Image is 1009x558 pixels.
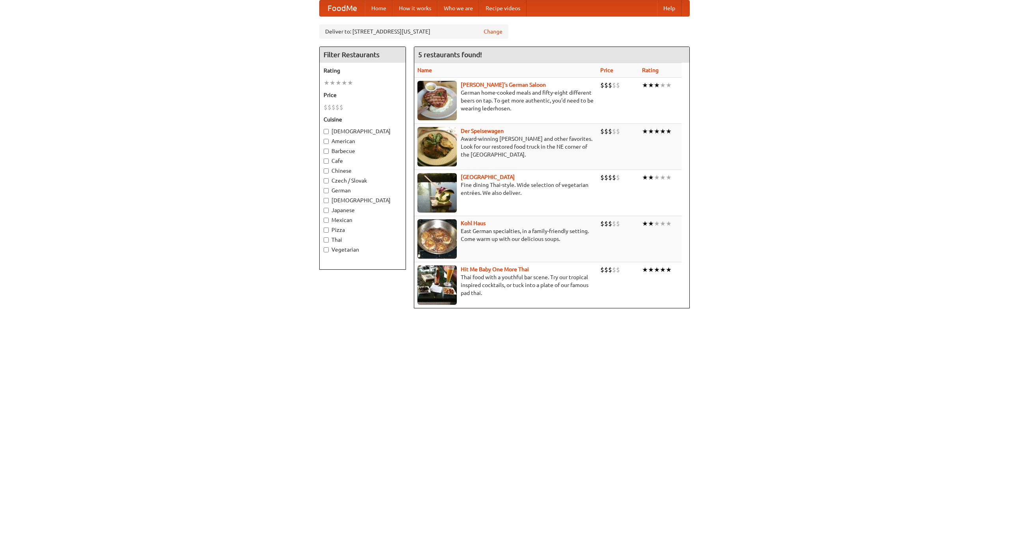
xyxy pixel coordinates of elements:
[660,219,666,228] li: ★
[642,127,648,136] li: ★
[324,149,329,154] input: Barbecue
[616,127,620,136] li: $
[666,219,672,228] li: ★
[319,24,508,39] div: Deliver to: [STREET_ADDRESS][US_STATE]
[324,247,329,252] input: Vegetarian
[461,220,486,226] a: Kohl Haus
[616,173,620,182] li: $
[417,173,457,213] img: satay.jpg
[324,78,330,87] li: ★
[608,81,612,90] li: $
[324,127,402,135] label: [DEMOGRAPHIC_DATA]
[335,103,339,112] li: $
[324,103,328,112] li: $
[393,0,437,16] a: How it works
[604,127,608,136] li: $
[417,181,594,197] p: Fine dining Thai-style. Wide selection of vegetarian entrées. We also deliver.
[666,127,672,136] li: ★
[616,219,620,228] li: $
[324,168,329,174] input: Chinese
[654,219,660,228] li: ★
[657,0,681,16] a: Help
[417,227,594,243] p: East German specialties, in a family-friendly setting. Come warm up with our delicious soups.
[642,173,648,182] li: ★
[479,0,527,16] a: Recipe videos
[461,174,515,180] a: [GEOGRAPHIC_DATA]
[324,187,402,194] label: German
[660,127,666,136] li: ★
[660,173,666,182] li: ★
[417,89,594,112] p: German home-cooked meals and fifty-eight different beers on tap. To get more authentic, you'd nee...
[324,139,329,144] input: American
[417,219,457,259] img: kohlhaus.jpg
[324,159,329,164] input: Cafe
[324,218,329,223] input: Mexican
[324,228,329,233] input: Pizza
[616,265,620,274] li: $
[612,265,616,274] li: $
[654,127,660,136] li: ★
[616,81,620,90] li: $
[324,226,402,234] label: Pizza
[417,127,457,166] img: speisewagen.jpg
[330,78,335,87] li: ★
[324,237,329,243] input: Thai
[654,265,660,274] li: ★
[365,0,393,16] a: Home
[324,208,329,213] input: Japanese
[600,67,613,73] a: Price
[320,0,365,16] a: FoodMe
[417,265,457,305] img: babythai.jpg
[612,219,616,228] li: $
[417,135,594,159] p: Award-winning [PERSON_NAME] and other favorites. Look for our restored food truck in the NE corne...
[648,173,654,182] li: ★
[417,273,594,297] p: Thai food with a youthful bar scene. Try our tropical inspired cocktails, or tuck into a plate of...
[604,173,608,182] li: $
[324,67,402,75] h5: Rating
[417,81,457,120] img: esthers.jpg
[347,78,353,87] li: ★
[608,265,612,274] li: $
[608,173,612,182] li: $
[660,81,666,90] li: ★
[600,265,604,274] li: $
[320,47,406,63] h4: Filter Restaurants
[324,91,402,99] h5: Price
[461,266,529,272] a: Hit Me Baby One More Thai
[324,196,402,204] label: [DEMOGRAPHIC_DATA]
[461,128,504,134] a: Der Speisewagen
[642,265,648,274] li: ★
[608,127,612,136] li: $
[324,178,329,183] input: Czech / Slovak
[600,127,604,136] li: $
[600,81,604,90] li: $
[437,0,479,16] a: Who we are
[654,81,660,90] li: ★
[642,81,648,90] li: ★
[418,51,482,58] ng-pluralize: 5 restaurants found!
[600,173,604,182] li: $
[484,28,503,35] a: Change
[331,103,335,112] li: $
[324,116,402,123] h5: Cuisine
[324,157,402,165] label: Cafe
[335,78,341,87] li: ★
[648,219,654,228] li: ★
[324,206,402,214] label: Japanese
[648,265,654,274] li: ★
[612,127,616,136] li: $
[324,167,402,175] label: Chinese
[324,198,329,203] input: [DEMOGRAPHIC_DATA]
[604,265,608,274] li: $
[604,219,608,228] li: $
[654,173,660,182] li: ★
[324,147,402,155] label: Barbecue
[324,129,329,134] input: [DEMOGRAPHIC_DATA]
[328,103,331,112] li: $
[666,265,672,274] li: ★
[666,173,672,182] li: ★
[324,216,402,224] label: Mexican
